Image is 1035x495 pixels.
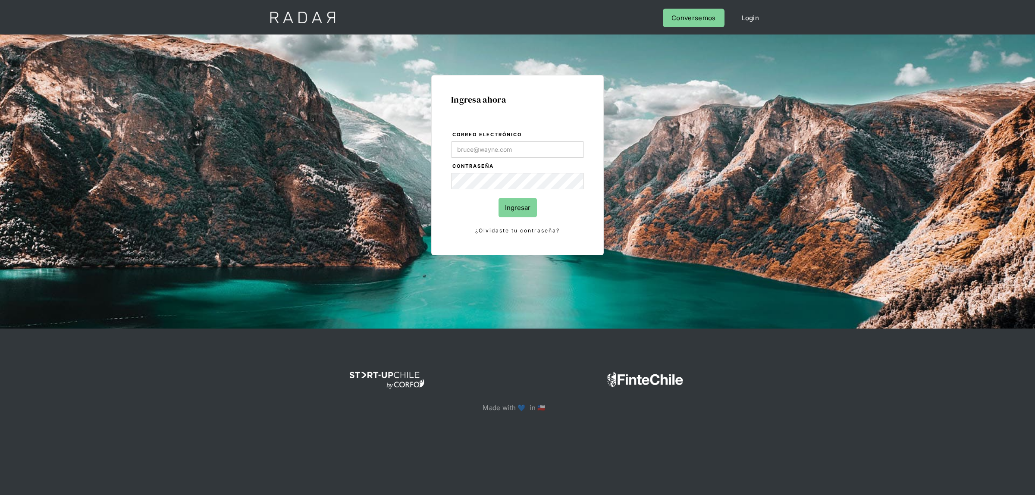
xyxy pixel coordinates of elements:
a: Login [733,9,768,27]
input: bruce@wayne.com [452,141,583,158]
label: Contraseña [452,162,583,171]
p: Made with 💙 in 🇨🇱 [483,402,552,414]
input: Ingresar [499,198,537,217]
a: Conversemos [663,9,724,27]
label: Correo electrónico [452,131,583,139]
h1: Ingresa ahora [451,95,584,104]
form: Login Form [451,130,584,235]
a: ¿Olvidaste tu contraseña? [452,226,583,235]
